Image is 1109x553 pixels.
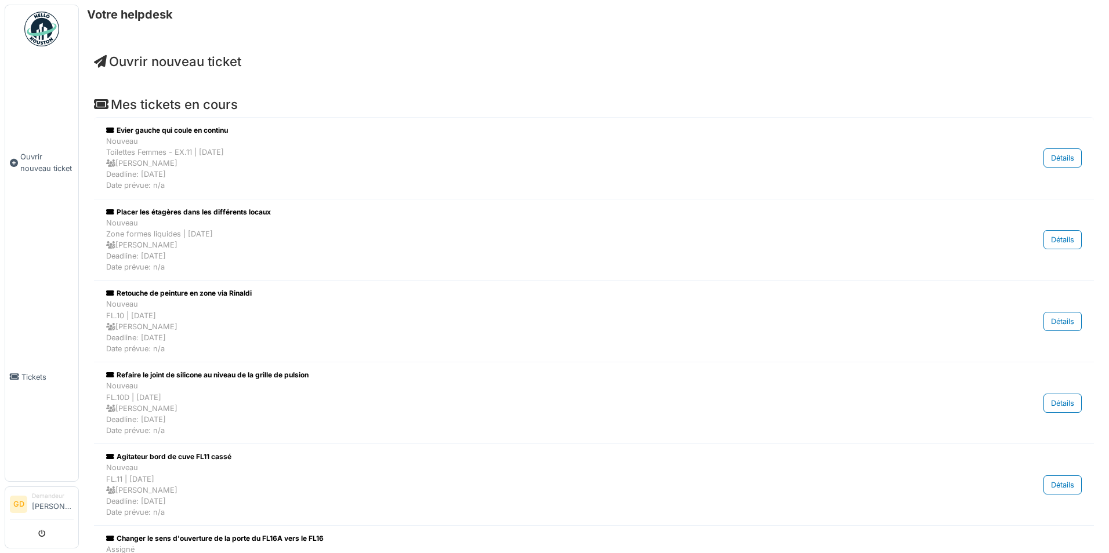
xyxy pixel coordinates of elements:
div: Nouveau FL.10D | [DATE] [PERSON_NAME] Deadline: [DATE] Date prévue: n/a [106,380,940,436]
a: Tickets [5,272,78,481]
h4: Mes tickets en cours [94,97,1094,112]
div: Nouveau FL.11 | [DATE] [PERSON_NAME] Deadline: [DATE] Date prévue: n/a [106,462,940,518]
a: Retouche de peinture en zone via Rinaldi NouveauFL.10 | [DATE] [PERSON_NAME]Deadline: [DATE]Date ... [103,285,1085,357]
div: Refaire le joint de silicone au niveau de la grille de pulsion [106,370,940,380]
div: Retouche de peinture en zone via Rinaldi [106,288,940,299]
a: Ouvrir nouveau ticket [94,54,241,69]
div: Détails [1043,475,1082,494]
div: Détails [1043,312,1082,331]
a: Ouvrir nouveau ticket [5,53,78,272]
a: GD Demandeur[PERSON_NAME] [10,492,74,519]
div: Nouveau Zone formes liquides | [DATE] [PERSON_NAME] Deadline: [DATE] Date prévue: n/a [106,217,940,273]
div: Agitateur bord de cuve FL11 cassé [106,452,940,462]
div: Placer les étagères dans les différents locaux [106,207,940,217]
span: Ouvrir nouveau ticket [20,151,74,173]
span: Tickets [21,372,74,383]
div: Détails [1043,230,1082,249]
h6: Votre helpdesk [87,8,173,21]
div: Nouveau Toilettes Femmes - EX.11 | [DATE] [PERSON_NAME] Deadline: [DATE] Date prévue: n/a [106,136,940,191]
div: Changer le sens d'ouverture de la porte du FL16A vers le FL16 [106,533,940,544]
a: Placer les étagères dans les différents locaux NouveauZone formes liquides | [DATE] [PERSON_NAME]... [103,204,1085,276]
li: [PERSON_NAME] [32,492,74,516]
div: Détails [1043,394,1082,413]
li: GD [10,496,27,513]
div: Nouveau FL.10 | [DATE] [PERSON_NAME] Deadline: [DATE] Date prévue: n/a [106,299,940,354]
div: Evier gauche qui coule en continu [106,125,940,136]
a: Refaire le joint de silicone au niveau de la grille de pulsion NouveauFL.10D | [DATE] [PERSON_NAM... [103,367,1085,439]
div: Détails [1043,148,1082,168]
a: Agitateur bord de cuve FL11 cassé NouveauFL.11 | [DATE] [PERSON_NAME]Deadline: [DATE]Date prévue:... [103,449,1085,521]
a: Evier gauche qui coule en continu NouveauToilettes Femmes - EX.11 | [DATE] [PERSON_NAME]Deadline:... [103,122,1085,194]
div: Demandeur [32,492,74,500]
img: Badge_color-CXgf-gQk.svg [24,12,59,46]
